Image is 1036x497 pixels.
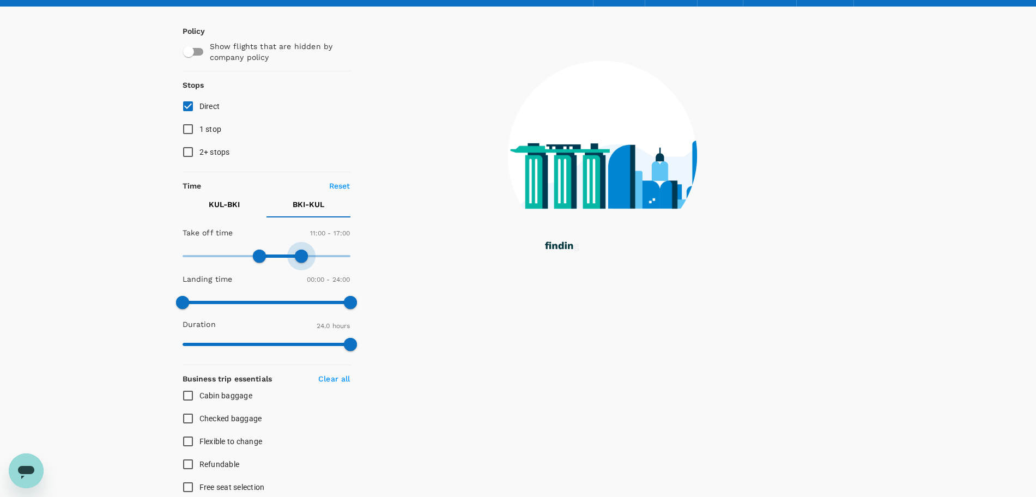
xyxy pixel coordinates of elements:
g: finding your flights [545,242,639,252]
span: Free seat selection [199,483,265,492]
p: Duration [183,319,216,330]
strong: Stops [183,81,204,89]
span: Refundable [199,460,240,469]
span: Direct [199,102,220,111]
p: KUL - BKI [209,199,240,210]
p: Clear all [318,373,350,384]
p: Take off time [183,227,233,238]
span: 00:00 - 24:00 [307,276,350,283]
strong: Business trip essentials [183,374,272,383]
p: Landing time [183,274,233,284]
p: Show flights that are hidden by company policy [210,41,343,63]
span: Cabin baggage [199,391,252,400]
span: Flexible to change [199,437,263,446]
span: 1 stop [199,125,222,134]
p: Reset [329,180,350,191]
span: 11:00 - 17:00 [310,229,350,237]
p: BKI - KUL [293,199,324,210]
p: Policy [183,26,192,37]
span: Checked baggage [199,414,262,423]
p: Time [183,180,202,191]
span: 2+ stops [199,148,230,156]
span: 24.0 hours [317,322,350,330]
iframe: Button to launch messaging window [9,453,44,488]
